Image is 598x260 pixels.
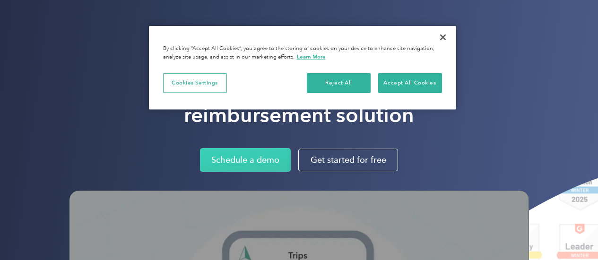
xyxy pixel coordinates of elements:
div: By clicking “Accept All Cookies”, you agree to the storing of cookies on your device to enhance s... [163,45,442,61]
a: More information about your privacy, opens in a new tab [297,53,326,60]
button: Close [433,27,453,48]
div: Cookie banner [149,26,456,109]
button: Cookies Settings [163,73,227,93]
a: Schedule a demo [200,148,291,172]
div: Privacy [149,26,456,109]
button: Accept All Cookies [378,73,442,93]
button: Reject All [307,73,371,93]
a: Get started for free [298,149,398,171]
